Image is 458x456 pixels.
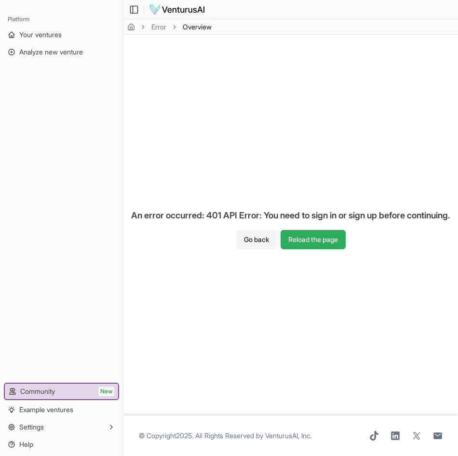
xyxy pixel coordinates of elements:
[149,4,205,15] img: logo
[4,44,119,60] a: Analyze new venture
[265,431,310,440] a: VenturusAI, Inc
[4,402,119,417] a: Example ventures
[5,384,118,399] a: CommunityNew
[4,12,119,27] div: Platform
[127,22,212,32] nav: breadcrumb
[19,405,73,415] span: Example ventures
[4,27,119,42] a: Your ventures
[183,22,212,32] span: Overview
[281,230,346,249] button: Reload the page
[19,440,33,449] span: Help
[4,419,119,435] button: Settings
[98,387,114,396] span: New
[151,22,166,32] a: Error
[19,47,83,57] span: Analyze new venture
[20,387,55,396] span: Community
[19,30,62,40] span: Your ventures
[4,437,119,452] a: Help
[236,230,277,249] button: Go back
[139,431,311,441] span: © Copyright 2025 . All Rights Reserved by .
[123,201,458,230] div: An error occurred: 401 API Error: You need to sign in or sign up before continuing.
[19,422,44,432] span: Settings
